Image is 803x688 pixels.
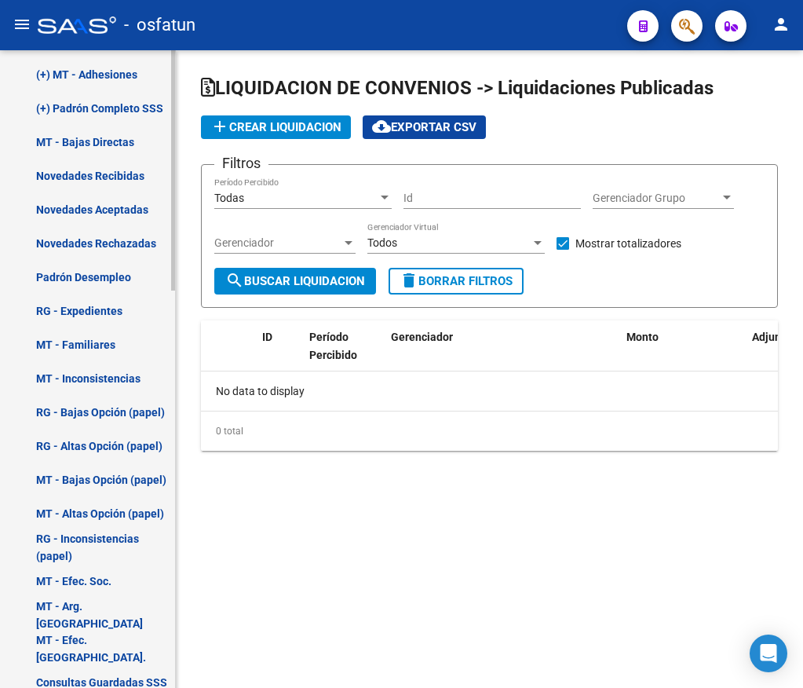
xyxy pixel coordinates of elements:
[626,331,659,343] span: Monto
[391,331,453,343] span: Gerenciador
[201,77,714,99] span: LIQUIDACION DE CONVENIOS -> Liquidaciones Publicadas
[124,8,195,42] span: - osfatun
[262,331,272,343] span: ID
[225,274,365,288] span: Buscar Liquidacion
[367,236,397,249] span: Todos
[256,320,303,390] datatable-header-cell: ID
[201,412,778,451] div: 0 total
[13,15,31,34] mat-icon: menu
[214,268,376,295] button: Buscar Liquidacion
[214,236,341,250] span: Gerenciador
[620,320,746,390] datatable-header-cell: Monto
[214,192,244,204] span: Todas
[210,120,341,134] span: Crear Liquidacion
[400,271,418,290] mat-icon: delete
[593,192,720,205] span: Gerenciador Grupo
[752,331,791,343] span: Adjunto
[372,120,476,134] span: Exportar CSV
[201,371,778,411] div: No data to display
[303,320,362,390] datatable-header-cell: Período Percibido
[750,635,787,672] div: Open Intercom Messenger
[210,117,229,136] mat-icon: add
[309,331,357,361] span: Período Percibido
[225,271,244,290] mat-icon: search
[385,320,620,390] datatable-header-cell: Gerenciador
[363,115,486,139] button: Exportar CSV
[400,274,513,288] span: Borrar Filtros
[772,15,790,34] mat-icon: person
[372,117,391,136] mat-icon: cloud_download
[389,268,524,295] button: Borrar Filtros
[575,234,681,253] span: Mostrar totalizadores
[201,115,351,139] button: Crear Liquidacion
[214,152,268,174] h3: Filtros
